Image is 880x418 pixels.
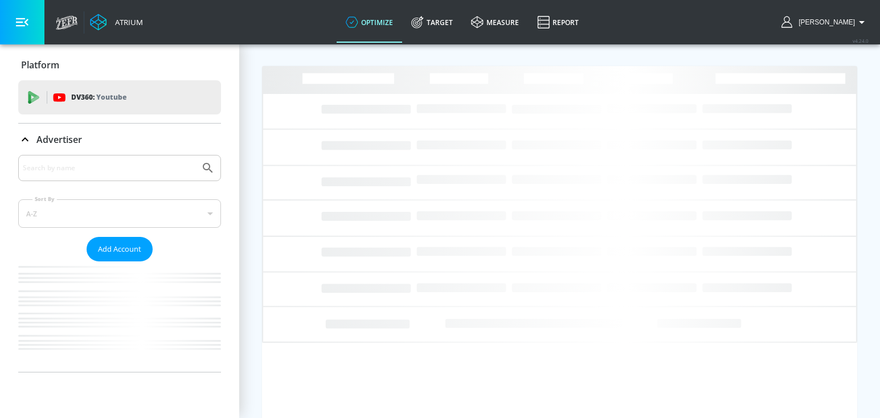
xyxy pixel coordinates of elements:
p: DV360: [71,91,126,104]
div: Atrium [110,17,143,27]
div: Platform [18,49,221,81]
span: v 4.24.0 [853,38,869,44]
a: Atrium [90,14,143,31]
p: Platform [21,59,59,71]
span: Add Account [98,243,141,256]
p: Advertiser [36,133,82,146]
div: DV360: Youtube [18,80,221,114]
label: Sort By [32,195,57,203]
a: measure [462,2,528,43]
div: A-Z [18,199,221,228]
nav: list of Advertiser [18,261,221,372]
a: Report [528,2,588,43]
button: [PERSON_NAME] [781,15,869,29]
a: Target [402,2,462,43]
p: Youtube [96,91,126,103]
button: Add Account [87,237,153,261]
a: optimize [337,2,402,43]
div: Advertiser [18,124,221,155]
div: Advertiser [18,155,221,372]
input: Search by name [23,161,195,175]
span: login as: guillermo.cabrera@zefr.com [794,18,855,26]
